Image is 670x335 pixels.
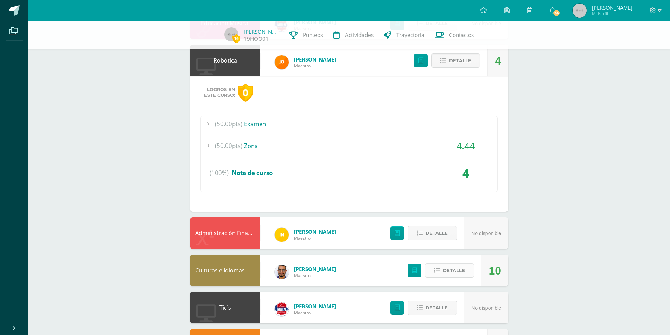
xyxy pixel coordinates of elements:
span: [PERSON_NAME] [592,4,632,11]
div: Administración Financiera [190,217,260,249]
div: -- [434,116,497,132]
span: [PERSON_NAME] [294,265,336,272]
span: Detalle [443,264,465,277]
button: Detalle [431,53,480,68]
span: Maestro [294,310,336,316]
span: Trayectoria [396,31,425,39]
span: Maestro [294,63,336,69]
span: [PERSON_NAME] [294,228,336,235]
div: Zona [201,138,497,154]
a: Contactos [430,21,479,49]
span: Detalle [426,301,448,314]
img: 45x45 [573,4,587,18]
span: [PERSON_NAME] [294,56,336,63]
span: (100%) [210,160,229,186]
a: [PERSON_NAME] [244,28,279,35]
div: Examen [201,116,497,132]
span: Maestro [294,235,336,241]
img: 45x45 [224,27,238,41]
span: (50.00pts) [215,138,242,154]
span: Actividades [345,31,374,39]
span: Mi Perfil [592,11,632,17]
span: [PERSON_NAME] [294,303,336,310]
span: Maestro [294,272,336,278]
span: (50.00pts) [215,116,242,132]
a: Actividades [328,21,379,49]
a: Punteos [284,21,328,49]
div: Tic´s [190,292,260,323]
img: 91d43002c1e6da35fcf826c9a618326d.png [275,228,289,242]
div: 4 [434,160,497,186]
span: 34 [553,9,560,17]
div: Robótica [190,45,260,76]
span: Detalle [426,227,448,240]
a: 19HOO01 [244,35,269,43]
div: 10 [489,255,501,286]
button: Detalle [408,226,457,240]
a: Trayectoria [379,21,430,49]
div: 0 [238,84,253,102]
span: No disponible [471,305,501,311]
img: ef34ee16907c8215cd1846037ce38107.png [275,265,289,279]
div: 4 [495,45,501,77]
button: Detalle [425,263,474,278]
div: 4.44 [434,138,497,154]
span: 16 [232,34,240,43]
span: No disponible [471,231,501,236]
img: 30108eeae6c649a9a82bfbaad6c0d1cb.png [275,55,289,69]
span: Contactos [449,31,474,39]
img: be8102e1d6aaef58604e2e488bb7b270.png [275,302,289,316]
div: Culturas e Idiomas Mayas [190,255,260,286]
span: Logros en este curso: [204,87,235,98]
span: Nota de curso [232,169,273,177]
span: Detalle [449,54,471,67]
button: Detalle [408,301,457,315]
span: Punteos [303,31,323,39]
